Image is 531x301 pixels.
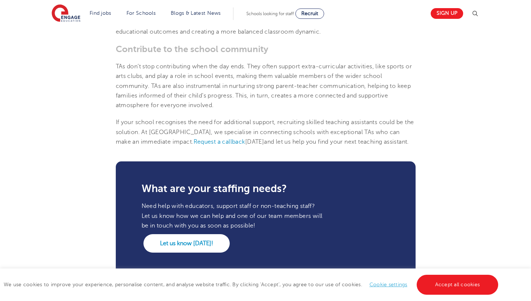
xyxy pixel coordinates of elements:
a: Recruit [295,8,324,19]
a: Accept all cookies [417,275,499,295]
span: Recruit [301,11,318,16]
h3: What are your staffing needs? [142,184,390,194]
span: We use cookies to improve your experience, personalise content, and analyse website traffic. By c... [4,282,500,287]
span: TAs don’t stop contributing when the day ends. They often support extra-curricular activities, li... [116,63,412,109]
span: If your school recognises the need for additional support, recruiting skilled teaching assistants... [116,119,414,145]
p: [DATE] [116,117,416,147]
a: For Schools [126,10,156,16]
a: Request a callback [194,138,245,145]
a: Cookie settings [369,282,407,287]
a: Sign up [431,8,463,19]
a: Blogs & Latest News [171,10,221,16]
a: Find jobs [90,10,111,16]
span: and let us help you find your next teaching assistant. [264,138,409,145]
p: Need help with educators, support staff or non-teaching staff? Let us know how we can help and on... [142,201,323,230]
a: Let us know [DATE]! [143,234,230,253]
span: Contribute to the school community [116,44,268,54]
span: Schools looking for staff [246,11,294,16]
img: Engage Education [52,4,80,23]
